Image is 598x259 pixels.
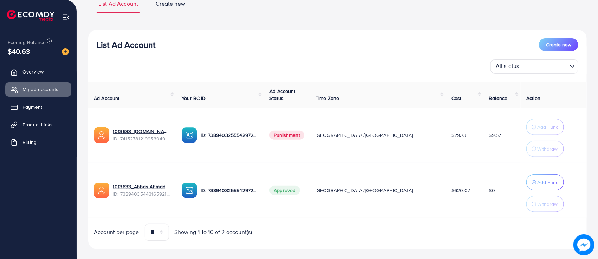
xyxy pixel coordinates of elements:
[22,103,42,110] span: Payment
[175,228,252,236] span: Showing 1 To 10 of 2 account(s)
[113,135,170,142] span: ID: 7415278121995304976
[5,135,71,149] a: Billing
[182,127,197,143] img: ic-ba-acc.ded83a64.svg
[537,178,559,187] p: Add Fund
[316,132,413,139] span: [GEOGRAPHIC_DATA]/[GEOGRAPHIC_DATA]
[7,10,54,21] img: logo
[489,187,495,194] span: $0
[316,95,339,102] span: Time Zone
[539,38,578,51] button: Create new
[201,186,258,195] p: ID: 7389403255542972417
[182,183,197,198] img: ic-ba-acc.ded83a64.svg
[22,121,53,128] span: Product Links
[113,128,170,135] a: 1013633_[DOMAIN_NAME]_1726503996160
[526,119,564,135] button: Add Fund
[62,13,70,21] img: menu
[537,145,558,153] p: Withdraw
[526,174,564,190] button: Add Fund
[113,190,170,197] span: ID: 7389403544316592145
[316,187,413,194] span: [GEOGRAPHIC_DATA]/[GEOGRAPHIC_DATA]
[94,228,139,236] span: Account per page
[269,131,304,140] span: Punishment
[94,95,120,102] span: Ad Account
[537,200,558,208] p: Withdraw
[269,88,295,102] span: Ad Account Status
[8,46,30,56] span: $40.63
[22,139,37,146] span: Billing
[451,95,462,102] span: Cost
[5,100,71,114] a: Payment
[8,39,46,46] span: Ecomdy Balance
[526,141,564,157] button: Withdraw
[113,183,170,197] div: <span class='underline'>1013633_Abbas Ahmad_1720479590630</span></br>7389403544316592145
[451,132,466,139] span: $29.73
[5,82,71,96] a: My ad accounts
[201,131,258,139] p: ID: 7389403255542972417
[451,187,470,194] span: $620.07
[546,41,571,48] span: Create new
[5,65,71,79] a: Overview
[113,183,170,190] a: 1013633_Abbas Ahmad_1720479590630
[22,86,58,93] span: My ad accounts
[521,61,567,72] input: Search for option
[526,95,540,102] span: Action
[489,95,508,102] span: Balance
[62,48,69,55] img: image
[526,196,564,212] button: Withdraw
[489,132,501,139] span: $9.57
[5,118,71,132] a: Product Links
[22,68,44,75] span: Overview
[97,40,155,50] h3: List Ad Account
[494,61,521,72] span: All status
[490,59,578,74] div: Search for option
[537,123,559,131] p: Add Fund
[94,183,109,198] img: ic-ads-acc.e4c84228.svg
[113,128,170,142] div: <span class='underline'>1013633_Abbas.com_1726503996160</span></br>7415278121995304976
[269,186,300,195] span: Approved
[573,234,594,255] img: image
[94,127,109,143] img: ic-ads-acc.e4c84228.svg
[182,95,206,102] span: Your BC ID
